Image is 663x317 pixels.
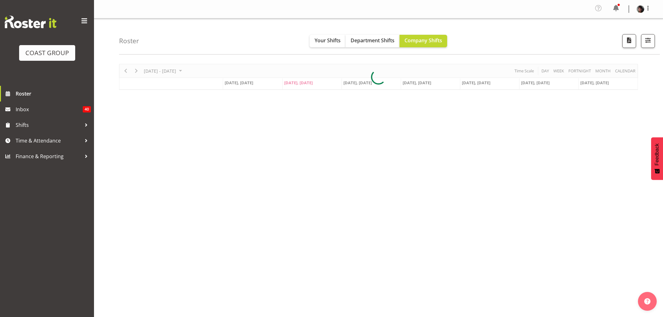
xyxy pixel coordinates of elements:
[5,16,56,28] img: Rosterit website logo
[16,105,83,114] span: Inbox
[346,35,399,47] button: Department Shifts
[399,35,447,47] button: Company Shifts
[16,136,81,145] span: Time & Attendance
[637,5,644,13] img: jason-adams8c22eaeb1947293198e402fef10c00a6.png
[83,106,91,112] span: 40
[654,143,660,165] span: Feedback
[310,35,346,47] button: Your Shifts
[16,152,81,161] span: Finance & Reporting
[622,34,636,48] button: Download a PDF of the roster according to the set date range.
[119,37,139,44] h4: Roster
[315,37,341,44] span: Your Shifts
[16,120,81,130] span: Shifts
[16,89,91,98] span: Roster
[644,298,650,304] img: help-xxl-2.png
[351,37,394,44] span: Department Shifts
[405,37,442,44] span: Company Shifts
[641,34,655,48] button: Filter Shifts
[25,48,69,58] div: COAST GROUP
[651,137,663,180] button: Feedback - Show survey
